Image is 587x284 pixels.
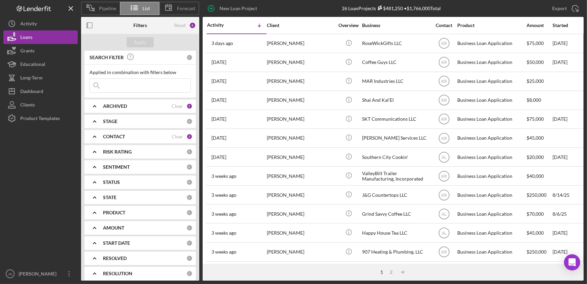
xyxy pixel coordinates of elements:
[174,23,186,28] div: Reset
[103,225,124,231] b: AMOUNT
[553,110,583,128] div: [DATE]
[3,44,78,57] a: Grants
[441,212,446,216] text: AL
[211,60,226,65] time: 2025-08-29 06:27
[267,243,334,261] div: [PERSON_NAME]
[457,53,525,71] div: Business Loan Application
[376,5,403,11] div: $481,250
[20,71,43,86] div: Long-Term
[90,55,124,60] b: SEARCH FILTER
[527,23,552,28] div: Amount
[441,174,447,179] text: KR
[3,98,78,112] a: Clients
[527,72,552,90] div: $25,000
[527,224,552,242] div: $45,000
[362,91,430,109] div: Shai And Kal'El
[267,34,334,52] div: [PERSON_NAME]
[3,57,78,71] a: Educational
[362,224,430,242] div: Happy House Tea LLC
[3,71,78,85] a: Long-Term
[143,6,150,11] span: List
[527,167,552,185] div: $40,000
[103,210,125,215] b: PRODUCT
[20,85,43,100] div: Dashboard
[527,262,552,280] div: $75,000
[211,230,236,236] time: 2025-08-13 21:19
[186,149,193,155] div: 0
[267,148,334,166] div: [PERSON_NAME]
[441,250,447,255] text: KR
[362,72,430,90] div: MAR Industries LLC
[362,186,430,204] div: J&G Countertops LLC
[20,98,35,113] div: Clients
[431,23,457,28] div: Contact
[553,53,583,71] div: [DATE]
[211,173,236,179] time: 2025-08-15 23:43
[189,22,196,29] div: 4
[362,53,430,71] div: Coffee Guys LLC
[553,205,583,223] div: 8/6/25
[103,256,127,261] b: RESOLVED
[553,243,583,261] div: [DATE]
[457,72,525,90] div: Business Loan Application
[527,110,552,128] div: $75,000
[457,243,525,261] div: Business Loan Application
[267,224,334,242] div: [PERSON_NAME]
[3,112,78,125] a: Product Templates
[186,134,193,140] div: 3
[441,155,446,160] text: AL
[553,148,583,166] div: [DATE]
[186,179,193,185] div: 0
[103,134,125,139] b: CONTACT
[211,192,236,198] time: 2025-08-14 21:43
[3,17,78,30] button: Activity
[362,23,430,28] div: Business
[527,91,552,109] div: $8,000
[211,211,236,217] time: 2025-08-14 14:33
[186,194,193,200] div: 0
[527,148,552,166] div: $20,000
[564,254,580,270] div: Open Intercom Messenger
[90,70,191,75] div: Applied in combination with filters below
[211,249,236,255] time: 2025-08-13 18:09
[553,23,583,28] div: Started
[362,129,430,147] div: [PERSON_NAME] Services LLC
[441,98,447,103] text: KR
[267,23,334,28] div: Client
[362,262,430,280] div: 907 Bagel Co.
[186,118,193,124] div: 0
[211,78,226,84] time: 2025-08-26 20:40
[20,112,60,127] div: Product Templates
[20,17,37,32] div: Activity
[362,205,430,223] div: Grind Savvy Coffee LLC
[457,224,525,242] div: Business Loan Application
[267,205,334,223] div: [PERSON_NAME]
[103,271,132,276] b: RESOLUTION
[386,269,396,275] div: 2
[336,23,361,28] div: Overview
[267,110,334,128] div: [PERSON_NAME]
[186,270,193,277] div: 0
[342,5,441,11] div: 26 Loan Projects • $1,766,000 Total
[186,255,193,261] div: 0
[457,110,525,128] div: Business Loan Application
[553,34,583,52] div: [DATE]
[186,240,193,246] div: 0
[267,262,334,280] div: [PERSON_NAME]
[220,2,257,15] div: New Loan Project
[527,186,552,204] div: $250,000
[172,134,183,139] div: Clear
[103,103,127,109] b: ARCHIVED
[186,164,193,170] div: 0
[457,167,525,185] div: Business Loan Application
[17,267,61,282] div: [PERSON_NAME]
[553,186,583,204] div: 8/14/25
[211,97,226,103] time: 2025-08-22 00:29
[362,34,430,52] div: RoseWickGifts LLC
[527,34,552,52] div: $75,000
[267,53,334,71] div: [PERSON_NAME]
[103,149,132,155] b: RISK RATING
[8,272,12,276] text: JN
[211,155,226,160] time: 2025-08-19 23:00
